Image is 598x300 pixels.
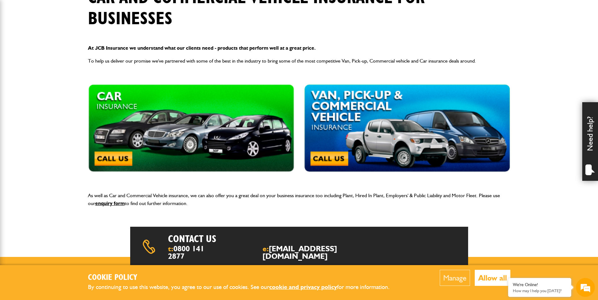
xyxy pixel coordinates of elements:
[582,102,598,181] div: Need help?
[168,244,204,261] a: 0800 141 2877
[88,84,294,172] img: Car insurance
[88,273,400,283] h2: Cookie Policy
[11,35,26,44] img: d_20077148190_company_1631870298795_20077148190
[168,245,210,260] span: t:
[304,84,510,172] img: Van insurance
[88,282,400,292] p: By continuing to use this website, you agree to our use of cookies. See our for more information.
[88,192,510,208] p: As well as Car and Commercial Vehicle insurance, we can also offer you a great deal on your busin...
[513,288,566,293] p: How may I help you today?
[8,114,115,188] textarea: Type your message and hit 'Enter'
[475,270,510,286] button: Allow all
[86,194,114,202] em: Start Chat
[269,283,337,291] a: cookie and privacy policy
[8,58,115,72] input: Enter your last name
[95,200,125,206] a: enquiry form
[8,77,115,91] input: Enter your email address
[263,245,369,260] span: e:
[103,3,119,18] div: Minimize live chat window
[88,44,510,52] p: At JCB Insurance we understand what our clients need - products that perform well at a great price.
[263,244,337,261] a: [EMAIL_ADDRESS][DOMAIN_NAME]
[8,95,115,109] input: Enter your phone number
[88,57,510,65] p: To help us deliver our promise we've partnered with some of the best in the industry to bring som...
[440,270,470,286] button: Manage
[33,35,106,43] div: Chat with us now
[513,282,566,287] div: We're Online!
[168,233,316,245] h2: Contact us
